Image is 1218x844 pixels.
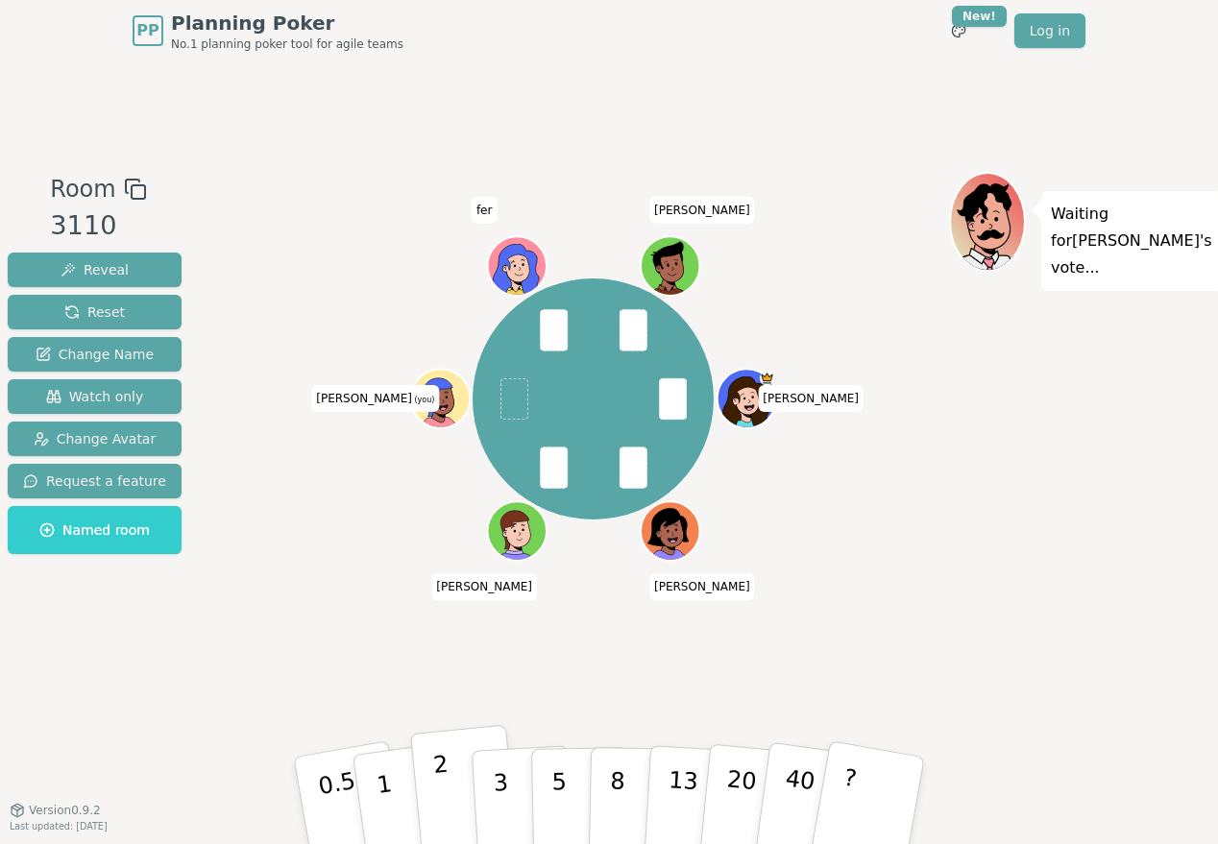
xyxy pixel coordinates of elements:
[952,6,1007,27] div: New!
[133,10,403,52] a: PPPlanning PokerNo.1 planning poker tool for agile teams
[136,19,158,42] span: PP
[8,464,182,498] button: Request a feature
[171,36,403,52] span: No.1 planning poker tool for agile teams
[412,372,468,427] button: Click to change your avatar
[10,821,108,832] span: Last updated: [DATE]
[431,574,537,601] span: Click to change your name
[23,471,166,491] span: Request a feature
[50,206,146,246] div: 3110
[1014,13,1085,48] a: Log in
[649,197,755,224] span: Click to change your name
[39,520,150,540] span: Named room
[649,574,755,601] span: Click to change your name
[29,803,101,818] span: Version 0.9.2
[1051,201,1212,281] p: Waiting for [PERSON_NAME] 's vote...
[171,10,403,36] span: Planning Poker
[412,396,435,404] span: (you)
[8,422,182,456] button: Change Avatar
[759,372,773,386] span: diana is the host
[8,253,182,287] button: Reveal
[8,295,182,329] button: Reset
[8,379,182,414] button: Watch only
[34,429,157,448] span: Change Avatar
[64,302,125,322] span: Reset
[10,803,101,818] button: Version0.9.2
[472,197,498,224] span: Click to change your name
[36,345,154,364] span: Change Name
[758,385,864,412] span: Click to change your name
[50,172,115,206] span: Room
[61,260,129,279] span: Reveal
[941,13,976,48] button: New!
[46,387,144,406] span: Watch only
[311,385,439,412] span: Click to change your name
[8,506,182,554] button: Named room
[8,337,182,372] button: Change Name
